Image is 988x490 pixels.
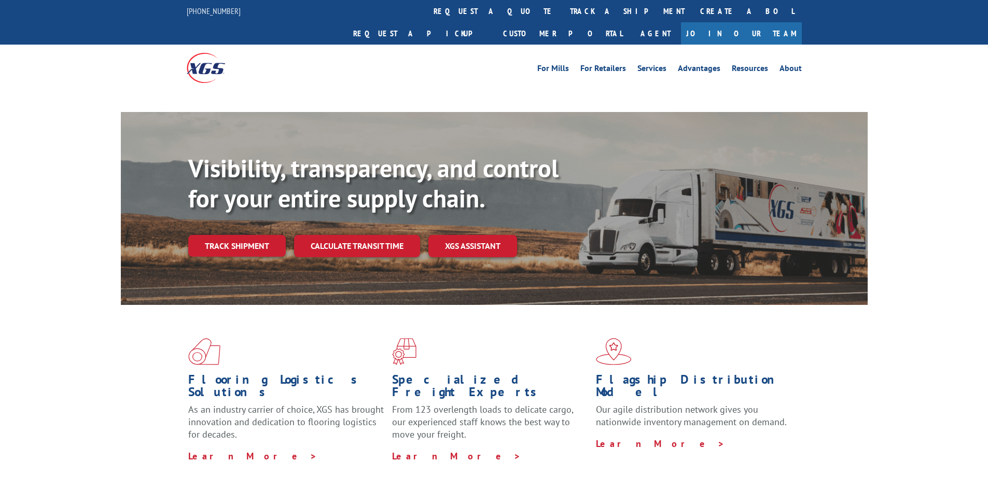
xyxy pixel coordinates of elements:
a: Learn More > [596,438,725,450]
a: Learn More > [392,450,521,462]
h1: Flagship Distribution Model [596,373,792,403]
a: Calculate transit time [294,235,420,257]
a: For Retailers [580,64,626,76]
img: xgs-icon-total-supply-chain-intelligence-red [188,338,220,365]
h1: Specialized Freight Experts [392,373,588,403]
a: [PHONE_NUMBER] [187,6,241,16]
a: Join Our Team [681,22,802,45]
img: xgs-icon-flagship-distribution-model-red [596,338,632,365]
span: As an industry carrier of choice, XGS has brought innovation and dedication to flooring logistics... [188,403,384,440]
a: XGS ASSISTANT [428,235,517,257]
a: About [780,64,802,76]
a: Resources [732,64,768,76]
a: Advantages [678,64,720,76]
img: xgs-icon-focused-on-flooring-red [392,338,416,365]
h1: Flooring Logistics Solutions [188,373,384,403]
a: Learn More > [188,450,317,462]
a: Services [637,64,666,76]
a: Customer Portal [495,22,630,45]
span: Our agile distribution network gives you nationwide inventory management on demand. [596,403,787,428]
a: Track shipment [188,235,286,257]
b: Visibility, transparency, and control for your entire supply chain. [188,152,559,214]
p: From 123 overlength loads to delicate cargo, our experienced staff knows the best way to move you... [392,403,588,450]
a: Request a pickup [345,22,495,45]
a: For Mills [537,64,569,76]
a: Agent [630,22,681,45]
